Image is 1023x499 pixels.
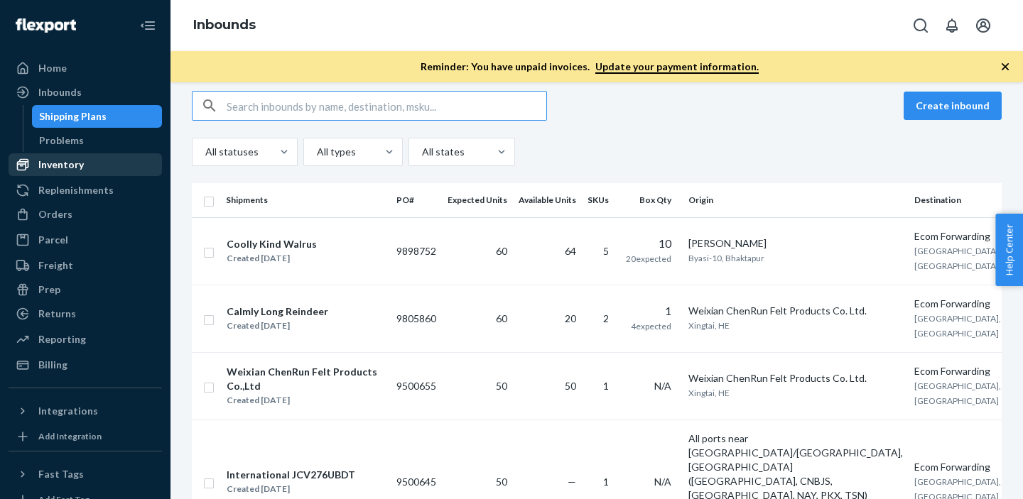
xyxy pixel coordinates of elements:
span: 50 [565,380,576,392]
span: 60 [496,312,507,324]
a: Reporting [9,328,162,351]
th: Destination [909,183,1007,217]
span: — [568,476,576,488]
span: 60 [496,245,507,257]
input: All statuses [204,145,205,159]
button: Create inbound [904,92,1002,120]
a: Update your payment information. [595,60,759,74]
img: Flexport logo [16,18,76,33]
a: Parcel [9,229,162,251]
span: Byasi-10, Bhaktapur [688,253,764,263]
span: [GEOGRAPHIC_DATA], [GEOGRAPHIC_DATA] [914,380,1001,406]
ol: breadcrumbs [182,5,267,46]
a: Inbounds [9,81,162,104]
div: Created [DATE] [227,393,384,407]
button: Open Search Box [906,11,935,40]
a: Problems [32,129,163,152]
button: Open notifications [938,11,966,40]
span: [GEOGRAPHIC_DATA], [GEOGRAPHIC_DATA] [914,246,1001,271]
a: Replenishments [9,179,162,202]
div: Ecom Forwarding [914,297,1001,311]
th: PO# [391,183,442,217]
span: 64 [565,245,576,257]
div: Freight [38,258,73,273]
th: SKUs [582,183,620,217]
td: 9805860 [391,285,442,352]
a: Shipping Plans [32,105,163,128]
div: Calmly Long Reindeer [227,305,328,319]
a: Add Integration [9,428,162,445]
div: Inventory [38,158,84,172]
div: Weixian ChenRun Felt Products Co. Ltd. [688,371,903,385]
div: Shipping Plans [39,109,107,124]
span: 2 [603,312,609,324]
div: Parcel [38,233,68,247]
span: Xingtai, HE [688,388,730,398]
span: [GEOGRAPHIC_DATA], [GEOGRAPHIC_DATA] [914,313,1001,339]
div: Inbounds [38,85,82,99]
td: 9898752 [391,217,442,285]
a: Orders [9,203,162,226]
div: Coolly Kind Walrus [227,237,317,251]
div: Add Integration [38,430,102,442]
a: Home [9,57,162,79]
div: Prep [38,283,60,297]
span: 1 [603,380,609,392]
div: Weixian ChenRun Felt Products Co.,Ltd [227,365,384,393]
a: Freight [9,254,162,277]
th: Origin [683,183,909,217]
div: Replenishments [38,183,114,197]
input: Search inbounds by name, destination, msku... [227,92,546,120]
div: 10 [626,236,671,252]
div: Billing [38,358,67,372]
th: Expected Units [442,183,513,217]
span: Xingtai, HE [688,320,730,331]
span: 50 [496,380,507,392]
p: Reminder: You have unpaid invoices. [421,60,759,74]
div: [PERSON_NAME] [688,236,903,251]
input: All states [421,145,422,159]
a: Billing [9,353,162,376]
button: Help Center [995,214,1023,286]
a: Inventory [9,153,162,176]
div: Weixian ChenRun Felt Products Co. Ltd. [688,304,903,318]
button: Close Navigation [134,11,162,40]
span: 20 [565,312,576,324]
span: 20 expected [626,253,671,264]
div: Problems [39,133,84,148]
a: Returns [9,302,162,325]
div: Home [38,61,67,75]
span: 1 [603,476,609,488]
button: Open account menu [969,11,997,40]
div: Orders [38,207,72,221]
div: Integrations [38,404,98,418]
span: 5 [603,245,609,257]
td: 9500655 [391,352,442,420]
span: N/A [654,380,671,392]
span: N/A [654,476,671,488]
div: Reporting [38,332,86,346]
th: Available Units [513,183,582,217]
div: Ecom Forwarding [914,460,1001,474]
div: Created [DATE] [227,251,317,265]
div: Returns [38,307,76,321]
span: 50 [496,476,507,488]
div: Ecom Forwarding [914,229,1001,243]
div: 1 [626,303,671,319]
div: Created [DATE] [227,482,355,496]
th: Shipments [220,183,391,217]
button: Fast Tags [9,463,162,486]
div: Ecom Forwarding [914,364,1001,378]
a: Inbounds [193,17,256,33]
button: Integrations [9,400,162,422]
a: Prep [9,278,162,301]
div: Fast Tags [38,467,84,481]
div: International JCV276UBDT [227,468,355,482]
input: All types [315,145,317,159]
span: 4 expected [631,321,671,331]
th: Box Qty [620,183,683,217]
div: Created [DATE] [227,319,328,333]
